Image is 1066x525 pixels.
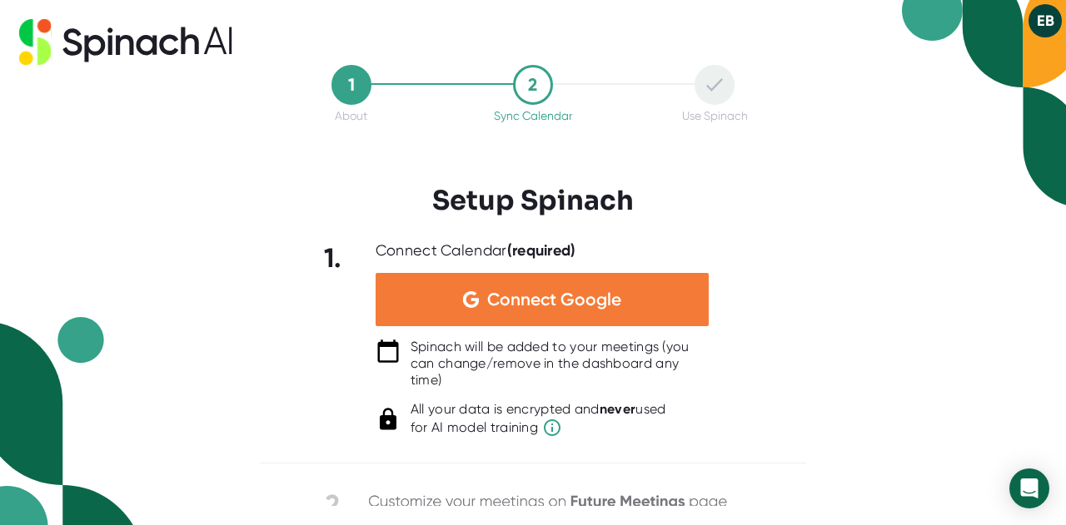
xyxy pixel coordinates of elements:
div: 2 [513,65,553,105]
span: for AI model training [411,418,666,438]
b: never [600,401,636,417]
b: (required) [507,241,576,260]
div: 1 [331,65,371,105]
div: About [335,109,367,122]
button: EB [1029,4,1062,37]
div: Use Spinach [682,109,748,122]
b: 1. [324,242,342,274]
h3: Setup Spinach [432,185,634,216]
span: Connect Google [487,291,621,308]
div: All your data is encrypted and used [411,401,666,438]
img: Aehbyd4JwY73AAAAAElFTkSuQmCC [463,291,479,308]
div: Open Intercom Messenger [1009,468,1049,508]
div: Spinach will be added to your meetings (you can change/remove in the dashboard any time) [411,339,709,389]
div: Connect Calendar [376,241,576,260]
div: Sync Calendar [494,109,572,122]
